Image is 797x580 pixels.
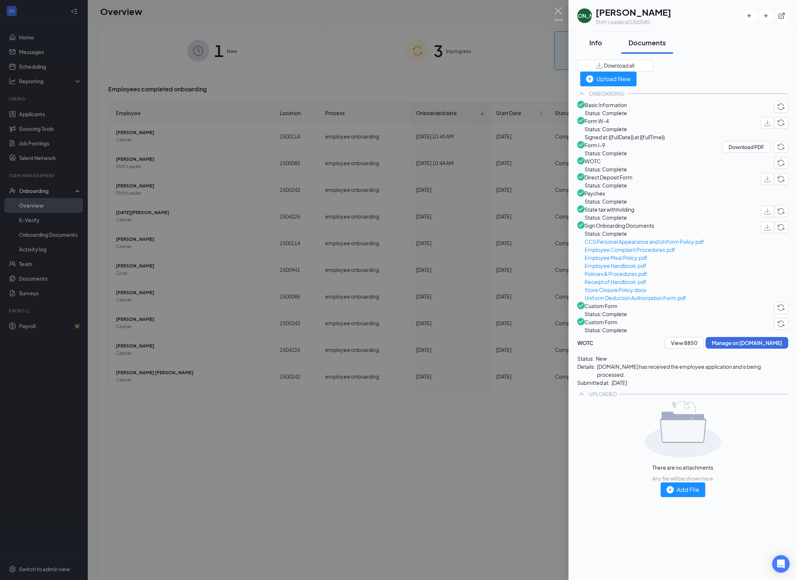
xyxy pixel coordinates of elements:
[585,294,704,302] a: Uniform Deduction Authorization Form.pdf
[597,363,788,379] span: [DOMAIN_NAME] has received the employee application and is being processed.
[596,18,671,26] div: Shift Leader at 1500085
[778,12,785,19] svg: ExternalLink
[596,6,671,18] h1: [PERSON_NAME]
[585,221,704,230] span: Sign Onboarding Documents
[589,390,617,398] div: UPLOADED
[661,482,705,497] button: Add File
[585,318,627,326] span: Custom Form
[585,213,634,221] span: Status: Complete
[563,12,606,19] div: [PERSON_NAME]
[585,262,704,270] a: Employee Handbook.pdf
[585,149,627,157] span: Status: Complete
[743,9,756,22] button: ArrowLeftNew
[589,90,625,97] div: ONBOARDING
[585,326,627,334] span: Status: Complete
[706,337,788,349] button: Manage on [DOMAIN_NAME]
[577,363,595,379] span: Details:
[585,38,607,47] div: Info
[577,89,586,98] svg: ChevronUp
[585,133,665,141] span: Signed at: {{fullDate}} at {{fullTime}}
[628,38,666,47] div: Documents
[585,173,632,181] span: Direct Deposit Form
[652,463,713,471] span: There are no attachments
[762,12,769,19] svg: ArrowRight
[666,485,699,494] div: Add File
[585,246,704,254] a: Employee Complaint Procedures.pdf
[577,339,593,347] span: WOTC
[612,379,627,387] span: [DATE]
[577,60,653,72] button: Download all
[585,230,704,238] span: Status: Complete
[772,555,790,573] div: Open Intercom Messenger
[585,141,627,149] span: Form I-9
[722,141,770,153] button: Download PDF
[665,337,704,349] button: View 8850
[585,165,627,173] span: Status: Complete
[585,286,704,294] a: Store Closure Policy.docx
[577,390,586,398] svg: ChevronUp
[596,355,607,363] span: New
[585,238,704,246] a: CCS Personal Appearance and Uniform Policy.pdf
[577,379,610,387] span: Submitted at:
[585,181,632,189] span: Status: Complete
[585,109,627,117] span: Status: Complete
[585,189,627,197] span: Paychex
[585,197,627,205] span: Status: Complete
[775,9,788,22] button: ExternalLink
[585,117,665,125] span: Form W-4
[759,9,772,22] button: ArrowRight
[585,302,627,310] span: Custom Form
[604,62,634,69] span: Download all
[577,355,594,363] span: Status:
[585,310,627,318] span: Status: Complete
[580,72,637,86] button: Upload New
[746,12,753,19] svg: ArrowLeftNew
[585,270,704,278] a: Policies & Procedures.pdf
[585,157,627,165] span: WOTC
[586,74,631,83] div: Upload New
[585,125,665,133] span: Status: Complete
[652,474,713,482] span: Any file will be shown here
[585,254,704,262] a: Employee Meal Policy.pdf
[585,205,634,213] span: State tax withholding
[585,101,627,109] span: Basic Information
[585,278,704,286] a: Receipt of Handbook.pdf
